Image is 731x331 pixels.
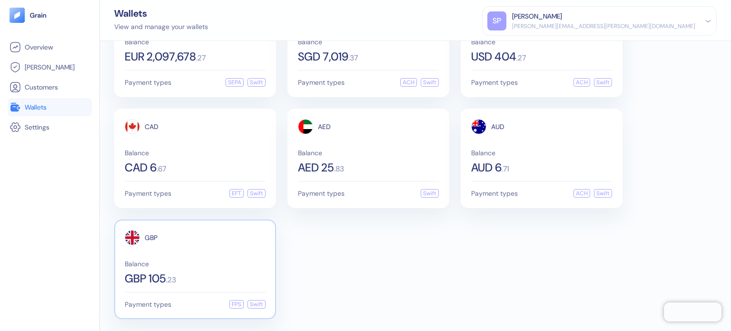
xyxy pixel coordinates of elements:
span: USD 404 [471,51,516,62]
span: GBP 105 [125,273,166,284]
span: CAD [145,123,158,130]
span: Settings [25,122,49,132]
span: [PERSON_NAME] [25,62,75,72]
span: AUD [491,123,504,130]
div: [PERSON_NAME][EMAIL_ADDRESS][PERSON_NAME][DOMAIN_NAME] [512,22,695,30]
span: AED [318,123,331,130]
img: logo-tablet-V2.svg [10,8,25,23]
div: Wallets [114,9,208,18]
span: Payment types [471,79,518,86]
span: Wallets [25,102,47,112]
a: [PERSON_NAME] [10,61,90,73]
a: Wallets [10,101,90,113]
div: Swift [247,189,266,198]
span: AED 25 [298,162,334,173]
span: Balance [125,261,266,267]
span: CAD 6 [125,162,157,173]
div: Swift [247,300,266,309]
div: Swift [421,189,439,198]
span: Balance [298,39,439,45]
div: ACH [400,78,417,87]
span: Balance [125,150,266,156]
span: . 71 [502,165,509,173]
span: . 37 [348,54,358,62]
span: Overview [25,42,53,52]
a: Settings [10,121,90,133]
span: Customers [25,82,58,92]
div: [PERSON_NAME] [512,11,562,21]
span: Balance [471,150,612,156]
span: . 83 [334,165,344,173]
a: Customers [10,81,90,93]
span: Balance [125,39,266,45]
span: . 23 [166,276,176,284]
span: Payment types [125,79,171,86]
div: ACH [573,189,590,198]
span: Payment types [298,190,345,197]
span: AUD 6 [471,162,502,173]
div: View and manage your wallets [114,22,208,32]
span: GBP [145,234,158,241]
span: Payment types [125,301,171,308]
span: . 27 [196,54,206,62]
img: logo [30,12,47,19]
span: Balance [471,39,612,45]
div: Swift [421,78,439,87]
div: EFT [229,189,244,198]
span: Payment types [298,79,345,86]
div: FPS [229,300,244,309]
div: SEPA [226,78,244,87]
span: Payment types [125,190,171,197]
span: . 67 [157,165,166,173]
span: EUR 2,097,678 [125,51,196,62]
div: SP [487,11,506,30]
span: SGD 7,019 [298,51,348,62]
span: Balance [298,150,439,156]
span: Payment types [471,190,518,197]
iframe: Chatra live chat [664,302,721,321]
div: ACH [573,78,590,87]
div: Swift [594,78,612,87]
div: Swift [594,189,612,198]
span: . 27 [516,54,526,62]
a: Overview [10,41,90,53]
div: Swift [247,78,266,87]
